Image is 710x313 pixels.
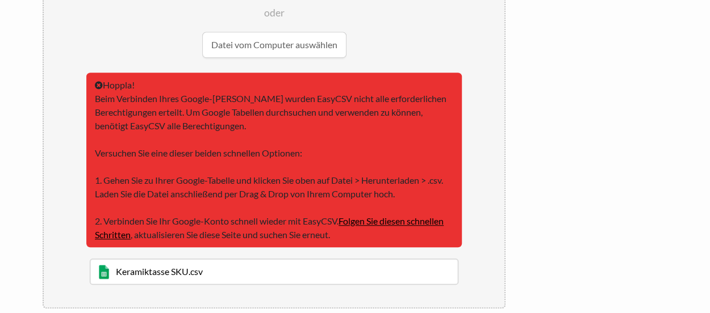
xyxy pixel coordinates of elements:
[103,79,135,90] font: Hoppla!
[131,229,330,240] font: , aktualisieren Sie diese Seite und suchen Sie erneut.
[95,147,302,158] font: Versuchen Sie eine dieser beiden schnellen Optionen:
[90,259,458,285] input: Klicken und tippen Sie hier, um Ihre Google Tabellen zu durchsuchen
[95,93,446,131] font: Beim Verbinden Ihres Google-[PERSON_NAME] wurden EasyCSV nicht alle erforderlichen Berechtigungen...
[95,215,339,226] font: 2. Verbinden Sie Ihr Google-Konto schnell wieder mit EasyCSV.
[95,175,443,199] font: 1. Gehen Sie zu Ihrer Google-Tabelle und klicken Sie oben auf Datei > Herunterladen > .csv. Laden...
